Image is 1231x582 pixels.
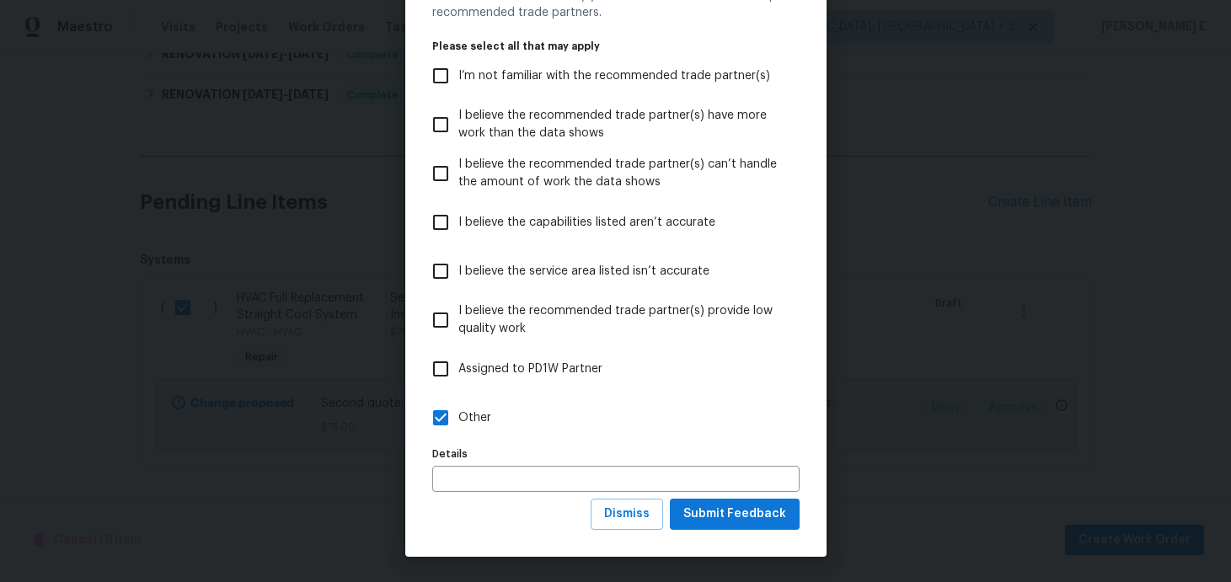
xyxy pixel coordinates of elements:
[458,214,715,232] span: I believe the capabilities listed aren’t accurate
[458,263,709,280] span: I believe the service area listed isn’t accurate
[432,41,800,51] legend: Please select all that may apply
[432,449,800,459] label: Details
[683,504,786,525] span: Submit Feedback
[458,409,491,427] span: Other
[458,156,786,191] span: I believe the recommended trade partner(s) can’t handle the amount of work the data shows
[458,107,786,142] span: I believe the recommended trade partner(s) have more work than the data shows
[604,504,650,525] span: Dismiss
[458,360,602,378] span: Assigned to PD1W Partner
[458,67,770,85] span: I’m not familiar with the recommended trade partner(s)
[670,499,800,530] button: Submit Feedback
[458,302,786,338] span: I believe the recommended trade partner(s) provide low quality work
[591,499,663,530] button: Dismiss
